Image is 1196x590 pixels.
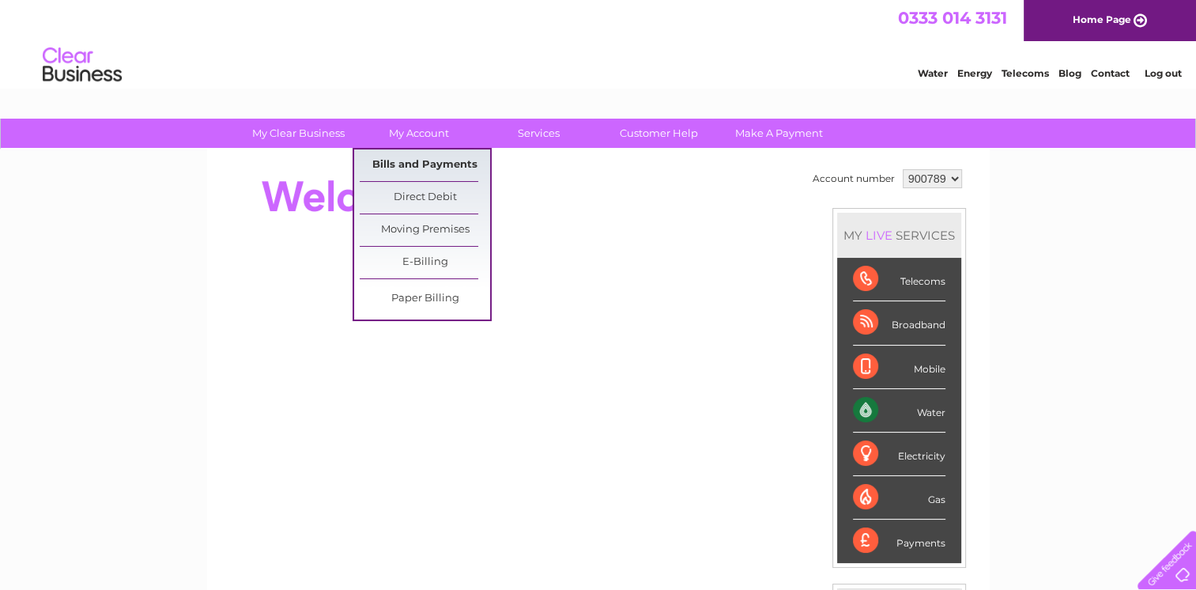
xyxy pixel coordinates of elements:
a: My Clear Business [233,119,364,148]
img: logo.png [42,41,123,89]
a: Water [918,67,948,79]
a: Energy [957,67,992,79]
a: Telecoms [1002,67,1049,79]
div: Clear Business is a trading name of Verastar Limited (registered in [GEOGRAPHIC_DATA] No. 3667643... [225,9,972,77]
a: Direct Debit [360,182,490,214]
div: LIVE [862,228,896,243]
div: Electricity [853,433,945,476]
a: Blog [1058,67,1081,79]
a: Services [473,119,604,148]
div: MY SERVICES [837,213,961,258]
a: Customer Help [594,119,724,148]
div: Broadband [853,301,945,345]
div: Mobile [853,346,945,389]
td: Account number [809,165,899,192]
div: Water [853,389,945,433]
a: Log out [1144,67,1181,79]
a: E-Billing [360,247,490,278]
div: Payments [853,520,945,562]
div: Telecoms [853,258,945,301]
a: Bills and Payments [360,149,490,181]
a: My Account [353,119,484,148]
a: Make A Payment [714,119,844,148]
a: Moving Premises [360,214,490,246]
a: Paper Billing [360,283,490,315]
a: 0333 014 3131 [898,8,1007,28]
div: Gas [853,476,945,520]
a: Contact [1091,67,1130,79]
